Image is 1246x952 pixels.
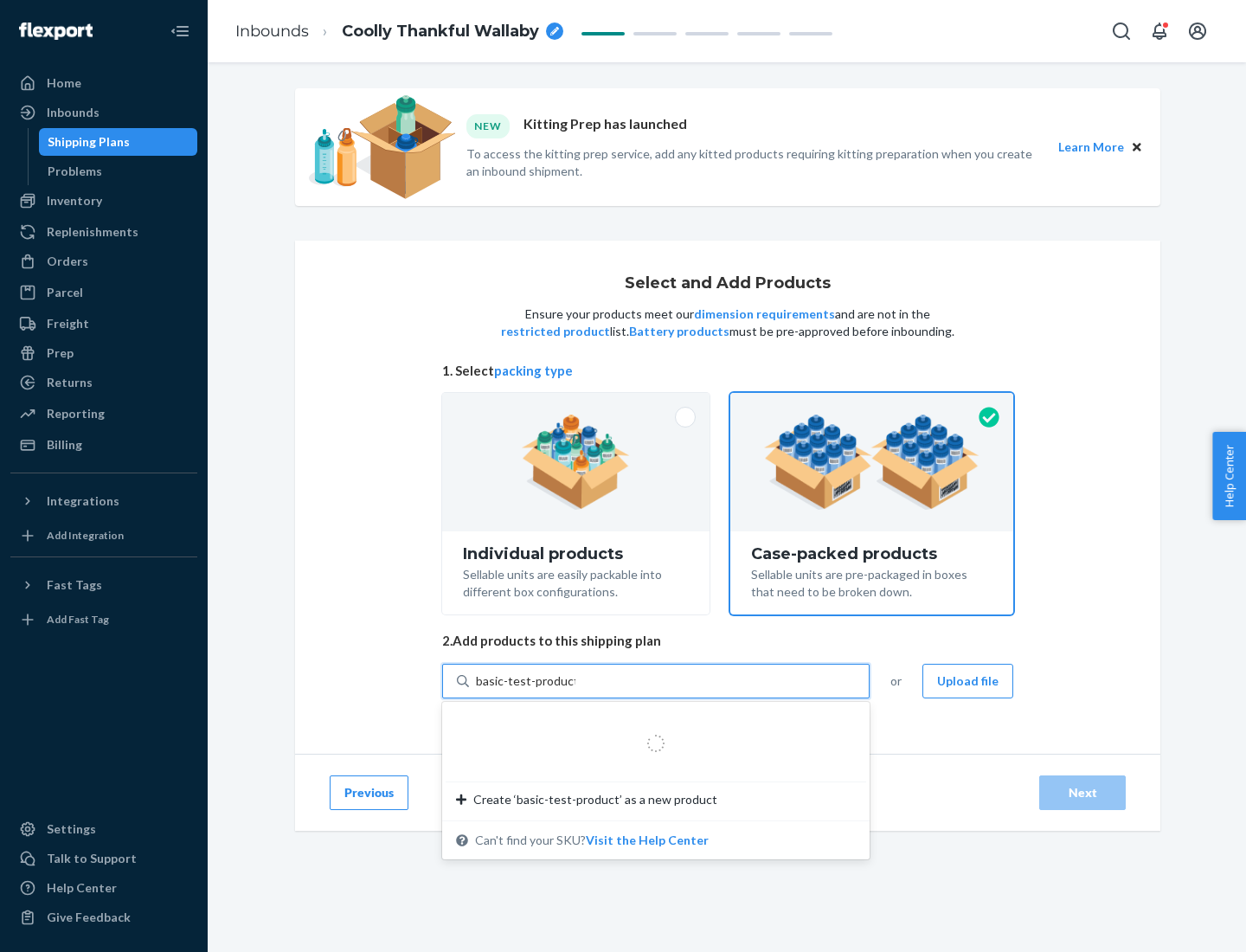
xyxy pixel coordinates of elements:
[463,545,689,563] div: Individual products
[751,563,992,601] div: Sellable units are pre-packaged in boxes that need to be broken down.
[10,99,197,126] a: Inbounds
[1142,14,1177,48] button: Open notifications
[466,145,1043,180] p: To access the kitting prep service, add any kitted products requiring kitting preparation when yo...
[463,563,689,601] div: Sellable units are easily packable into different box configurations.
[47,850,137,867] div: Talk to Support
[48,133,130,151] div: Shipping Plans
[48,163,102,180] div: Problems
[47,528,124,543] div: Add Integration
[499,306,956,340] p: Ensure your products meet our and are not in the list. must be pre-approved before inbounding.
[47,74,81,92] div: Home
[1054,784,1111,801] div: Next
[235,22,309,41] a: Inbounds
[10,310,197,338] a: Freight
[10,248,197,275] a: Orders
[1212,432,1246,520] button: Help Center
[764,415,979,510] img: case-pack.59cecea509d18c883b923b81aeac6d0b.png
[47,436,82,453] div: Billing
[625,275,831,293] h1: Select and Add Products
[47,879,117,897] div: Help Center
[1127,138,1146,157] button: Close
[442,362,1013,380] span: 1. Select
[10,218,197,246] a: Replenishments
[629,323,729,340] button: Battery products
[10,874,197,902] a: Help Center
[47,612,109,627] div: Add Fast Tag
[39,128,198,156] a: Shipping Plans
[494,362,573,380] button: packing type
[1180,14,1215,48] button: Open account menu
[10,571,197,599] button: Fast Tags
[922,664,1013,698] button: Upload file
[39,158,198,185] a: Problems
[47,223,138,241] div: Replenishments
[47,284,83,301] div: Parcel
[10,400,197,428] a: Reporting
[47,315,89,332] div: Freight
[476,672,575,690] input: Create ‘basic-test-product’ as a new productCan't find your SKU?Visit the Help Center
[47,344,74,362] div: Prep
[466,114,510,138] div: NEW
[47,374,93,391] div: Returns
[10,904,197,931] button: Give Feedback
[10,606,197,634] a: Add Fast Tag
[10,487,197,515] button: Integrations
[890,672,902,690] span: or
[47,576,102,594] div: Fast Tags
[10,431,197,459] a: Billing
[1058,138,1124,157] button: Learn More
[10,187,197,215] a: Inventory
[47,820,96,838] div: Settings
[342,21,539,43] span: Coolly Thankful Wallaby
[523,114,687,138] p: Kitting Prep has launched
[47,405,105,422] div: Reporting
[10,279,197,306] a: Parcel
[1104,14,1139,48] button: Open Search Box
[586,832,709,849] button: Create ‘basic-test-product’ as a new productCan't find your SKU?
[501,323,610,340] button: restricted product
[1039,775,1126,810] button: Next
[10,69,197,97] a: Home
[222,6,577,57] ol: breadcrumbs
[47,192,102,209] div: Inventory
[694,306,835,323] button: dimension requirements
[473,791,717,808] span: Create ‘basic-test-product’ as a new product
[47,104,100,121] div: Inbounds
[522,415,630,510] img: individual-pack.facf35554cb0f1810c75b2bd6df2d64e.png
[330,775,408,810] button: Previous
[10,339,197,367] a: Prep
[163,14,197,48] button: Close Navigation
[19,23,93,40] img: Flexport logo
[10,522,197,550] a: Add Integration
[47,253,88,270] div: Orders
[442,632,1013,650] span: 2. Add products to this shipping plan
[47,909,131,926] div: Give Feedback
[10,845,197,872] a: Talk to Support
[47,492,119,510] div: Integrations
[10,369,197,396] a: Returns
[751,545,992,563] div: Case-packed products
[475,832,709,849] span: Can't find your SKU?
[10,815,197,843] a: Settings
